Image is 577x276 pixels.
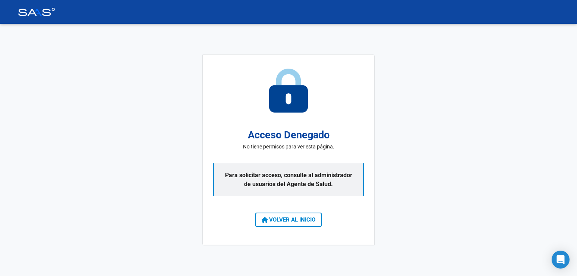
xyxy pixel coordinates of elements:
[269,69,308,113] img: access-denied
[552,251,570,269] div: Open Intercom Messenger
[18,8,55,16] img: Logo SAAS
[262,216,315,223] span: VOLVER AL INICIO
[255,213,322,227] button: VOLVER AL INICIO
[248,128,330,143] h2: Acceso Denegado
[213,163,364,196] p: Para solicitar acceso, consulte al administrador de usuarios del Agente de Salud.
[243,143,334,151] p: No tiene permisos para ver esta página.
